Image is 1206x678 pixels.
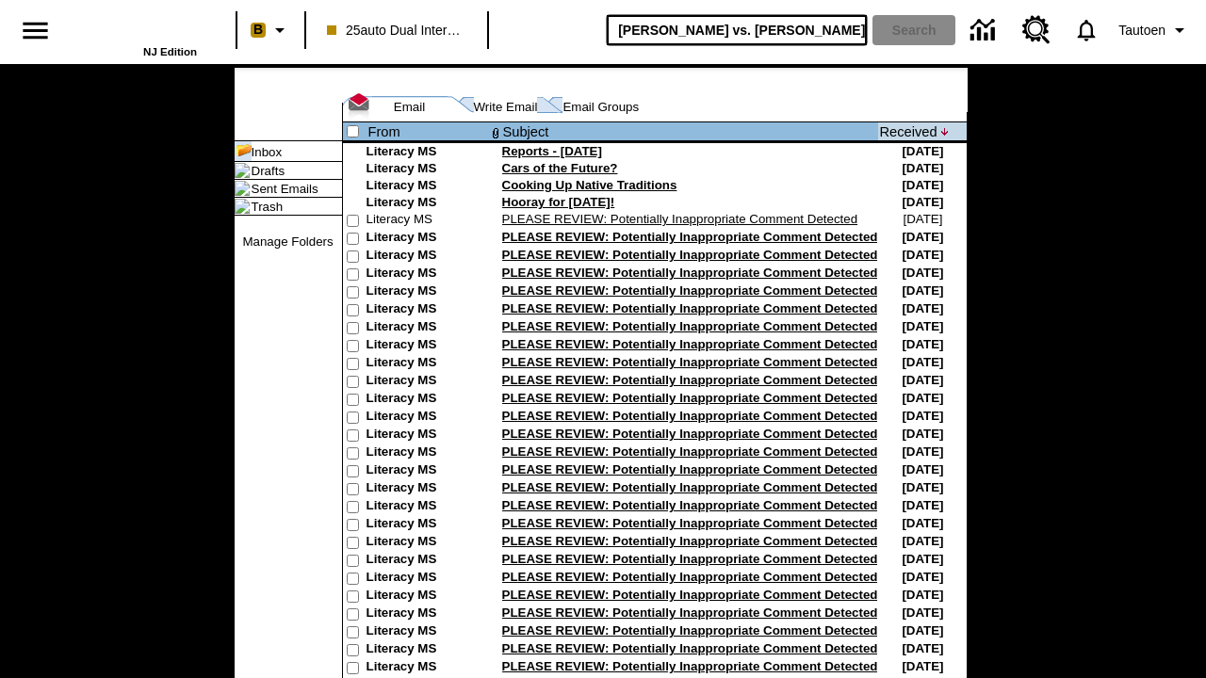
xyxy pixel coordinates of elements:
[367,283,489,301] td: Literacy MS
[502,212,858,226] a: PLEASE REVIEW: Potentially Inappropriate Comment Detected
[502,319,878,333] a: PLEASE REVIEW: Potentially Inappropriate Comment Detected
[367,248,489,266] td: Literacy MS
[367,337,489,355] td: Literacy MS
[502,534,878,548] a: PLEASE REVIEW: Potentially Inappropriate Comment Detected
[367,355,489,373] td: Literacy MS
[367,161,489,178] td: Literacy MS
[902,427,943,441] nobr: [DATE]
[252,145,283,159] a: Inbox
[879,124,937,139] a: Received
[902,534,943,548] nobr: [DATE]
[367,319,489,337] td: Literacy MS
[394,100,425,114] a: Email
[367,178,489,195] td: Literacy MS
[1062,6,1111,55] a: Notifications
[502,641,878,655] a: PLEASE REVIEW: Potentially Inappropriate Comment Detected
[367,623,489,641] td: Literacy MS
[74,7,197,57] div: Home
[502,462,878,476] a: PLEASE REVIEW: Potentially Inappropriate Comment Detected
[502,373,878,387] a: PLEASE REVIEW: Potentially Inappropriate Comment Detected
[502,605,878,620] a: PLEASE REVIEW: Potentially Inappropriate Comment Detected
[367,266,489,283] td: Literacy MS
[902,195,943,209] nobr: [DATE]
[902,144,943,158] nobr: [DATE]
[502,301,878,315] a: PLEASE REVIEW: Potentially Inappropriate Comment Detected
[902,605,943,620] nobr: [DATE]
[367,462,489,480] td: Literacy MS
[367,480,489,498] td: Literacy MS
[902,248,943,262] nobr: [DATE]
[367,641,489,659] td: Literacy MS
[252,182,318,196] a: Sent Emails
[902,462,943,476] nobr: [DATE]
[502,266,878,280] a: PLEASE REVIEW: Potentially Inappropriate Comment Detected
[502,427,878,441] a: PLEASE REVIEW: Potentially Inappropriate Comment Detected
[367,534,489,552] td: Literacy MS
[902,230,943,244] nobr: [DATE]
[902,373,943,387] nobr: [DATE]
[367,444,489,462] td: Literacy MS
[502,588,878,602] a: PLEASE REVIEW: Potentially Inappropriate Comment Detected
[502,498,878,512] a: PLEASE REVIEW: Potentially Inappropriate Comment Detected
[902,588,943,602] nobr: [DATE]
[902,659,943,673] nobr: [DATE]
[902,570,943,584] nobr: [DATE]
[490,123,501,140] img: attach file
[902,498,943,512] nobr: [DATE]
[959,5,1011,56] a: Data Center
[253,18,263,41] span: B
[367,516,489,534] td: Literacy MS
[8,3,63,58] button: Open side menu
[235,163,250,178] img: folder_icon.gif
[502,230,878,244] a: PLEASE REVIEW: Potentially Inappropriate Comment Detected
[502,552,878,566] a: PLEASE REVIEW: Potentially Inappropriate Comment Detected
[902,337,943,351] nobr: [DATE]
[502,391,878,405] a: PLEASE REVIEW: Potentially Inappropriate Comment Detected
[143,46,197,57] span: NJ Edition
[235,181,250,196] img: folder_icon.gif
[327,21,466,40] span: 25auto Dual International
[502,516,878,530] a: PLEASE REVIEW: Potentially Inappropriate Comment Detected
[235,199,250,214] img: folder_icon.gif
[368,124,400,139] a: From
[902,301,943,315] nobr: [DATE]
[562,100,639,114] a: Email Groups
[502,355,878,369] a: PLEASE REVIEW: Potentially Inappropriate Comment Detected
[502,178,677,192] a: Cooking Up Native Traditions
[367,498,489,516] td: Literacy MS
[367,427,489,444] td: Literacy MS
[243,13,299,47] button: Boost Class color is peach. Change class color
[242,234,333,249] a: Manage Folders
[502,570,878,584] a: PLEASE REVIEW: Potentially Inappropriate Comment Detected
[1011,5,1062,56] a: Resource Center, Will open in new tab
[902,283,943,298] nobr: [DATE]
[902,178,943,192] nobr: [DATE]
[367,570,489,588] td: Literacy MS
[902,409,943,423] nobr: [DATE]
[502,283,878,298] a: PLEASE REVIEW: Potentially Inappropriate Comment Detected
[502,161,618,175] a: Cars of the Future?
[367,212,489,230] td: Literacy MS
[474,100,538,114] a: Write Email
[502,248,878,262] a: PLEASE REVIEW: Potentially Inappropriate Comment Detected
[902,641,943,655] nobr: [DATE]
[502,144,602,158] a: Reports - [DATE]
[902,552,943,566] nobr: [DATE]
[502,337,878,351] a: PLEASE REVIEW: Potentially Inappropriate Comment Detected
[902,516,943,530] nobr: [DATE]
[502,659,878,673] a: PLEASE REVIEW: Potentially Inappropriate Comment Detected
[502,444,878,459] a: PLEASE REVIEW: Potentially Inappropriate Comment Detected
[367,659,489,677] td: Literacy MS
[902,480,943,494] nobr: [DATE]
[367,605,489,623] td: Literacy MS
[502,409,878,423] a: PLEASE REVIEW: Potentially Inappropriate Comment Detected
[941,128,950,136] img: arrow_down.gif
[902,319,943,333] nobr: [DATE]
[367,230,489,248] td: Literacy MS
[607,15,867,45] input: search field
[502,480,878,494] a: PLEASE REVIEW: Potentially Inappropriate Comment Detected
[367,588,489,605] td: Literacy MS
[503,124,549,139] a: Subject
[367,195,489,212] td: Literacy MS
[902,266,943,280] nobr: [DATE]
